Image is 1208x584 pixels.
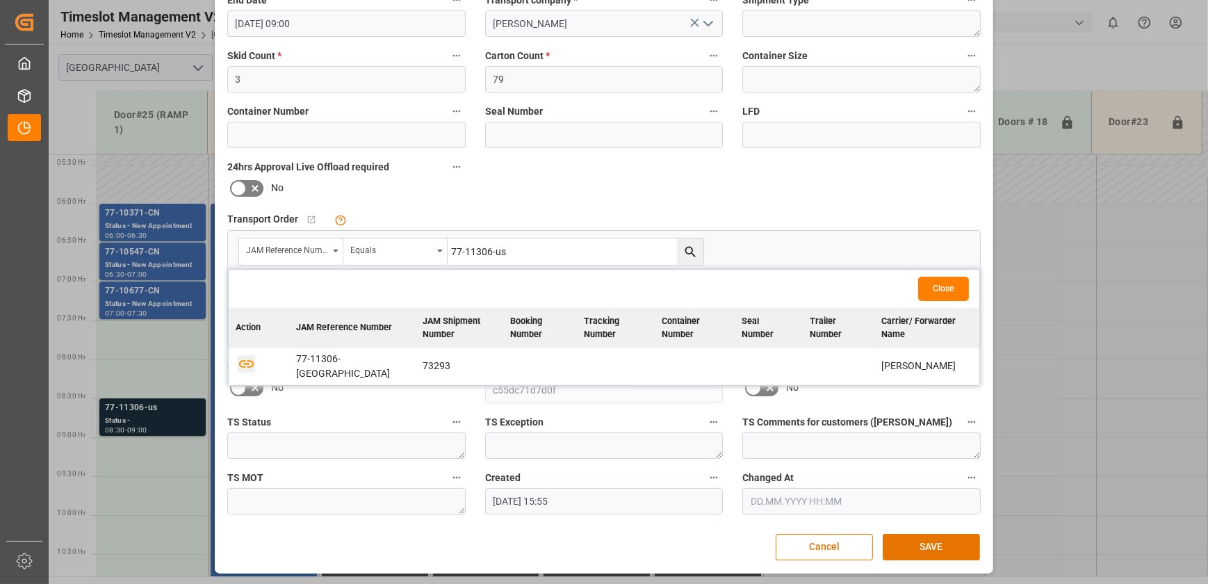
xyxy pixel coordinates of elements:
th: Carrier/ Forwarder Name [874,308,979,348]
button: open menu [343,238,448,265]
button: Close [918,277,969,301]
button: 24hrs Approval Live Offload required [448,158,466,176]
span: Changed At [742,471,794,485]
button: SAVE [883,534,980,560]
span: Created [485,471,521,485]
th: Container Number [655,308,735,348]
button: Created [705,469,723,487]
th: JAM Reference Number [289,308,416,348]
th: Tracking Number [578,308,655,348]
span: Transport Order [227,212,298,227]
th: Booking Number [503,308,577,348]
span: TS Comments for customers ([PERSON_NAME]) [742,415,952,430]
button: TS Exception [705,413,723,431]
span: Skid Count [227,49,281,63]
span: No [271,181,284,195]
button: Skid Count * [448,47,466,65]
span: LFD [742,104,760,119]
input: Type to search [448,238,703,265]
button: open menu [239,238,343,265]
span: TS Status [227,415,271,430]
button: open menu [697,13,718,35]
button: Changed At [963,469,981,487]
button: Container Number [448,102,466,120]
button: Container Size [963,47,981,65]
button: Cancel [776,534,873,560]
button: TS Status [448,413,466,431]
td: [PERSON_NAME] [874,348,979,385]
span: Container Size [742,49,808,63]
span: Container Number [227,104,309,119]
button: LFD [963,102,981,120]
span: Seal Number [485,104,543,119]
button: TS MOT [448,469,466,487]
span: No [271,380,284,395]
span: email notification [227,359,306,374]
span: Carton Count [485,49,550,63]
th: Seal Number [735,308,803,348]
th: JAM Shipment Number [416,308,504,348]
span: TS Exception [485,415,544,430]
div: JAM Reference Number [246,241,328,257]
span: TS MOT [227,471,263,485]
input: DD.MM.YYYY HH:MM [742,488,981,514]
span: 24hrs Approval Live Offload required [227,160,389,175]
th: Trailer Number [803,308,874,348]
th: Action [229,308,289,348]
div: Equals [350,241,432,257]
td: 77-11306-[GEOGRAPHIC_DATA] [289,348,416,385]
input: DD.MM.YYYY HH:MM [485,488,724,514]
button: TS Comments for customers ([PERSON_NAME]) [963,413,981,431]
input: DD.MM.YYYY HH:MM [227,10,466,37]
td: 73293 [416,348,504,385]
button: search button [677,238,703,265]
button: Carton Count * [705,47,723,65]
button: Seal Number [705,102,723,120]
span: No [786,380,799,395]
